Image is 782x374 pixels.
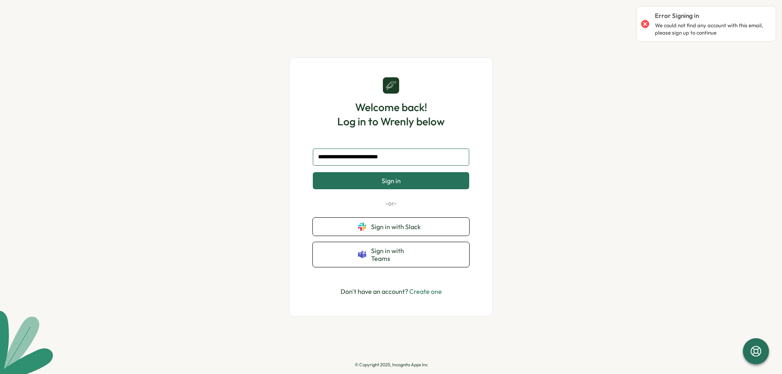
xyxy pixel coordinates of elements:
[313,172,469,189] button: Sign in
[409,287,442,295] a: Create one
[313,199,469,208] p: -or-
[655,11,699,20] p: Error Signing in
[382,177,401,184] span: Sign in
[313,242,469,267] button: Sign in with Teams
[655,22,767,36] p: We could not find any account with this email, please sign up to continue
[337,100,445,129] h1: Welcome back! Log in to Wrenly below
[371,223,424,230] span: Sign in with Slack
[355,362,428,367] p: © Copyright 2025, Incognito Apps Inc
[340,287,442,297] p: Don't have an account?
[371,247,424,262] span: Sign in with Teams
[313,218,469,236] button: Sign in with Slack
